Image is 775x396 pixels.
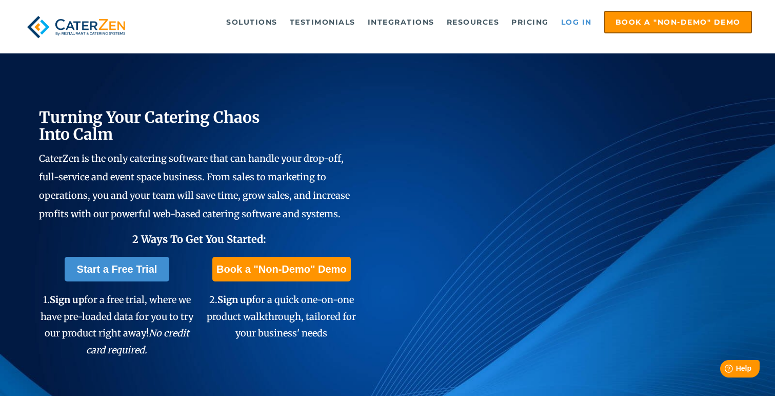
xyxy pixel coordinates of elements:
a: Resources [442,12,505,32]
span: Turning Your Catering Chaos Into Calm [39,107,260,144]
a: Testimonials [285,12,361,32]
img: caterzen [23,11,129,43]
a: Log in [556,12,597,32]
a: Integrations [363,12,440,32]
a: Book a "Non-Demo" Demo [604,11,752,33]
a: Start a Free Trial [65,257,170,281]
a: Pricing [506,12,554,32]
em: No credit card required. [86,327,189,355]
a: Book a "Non-Demo" Demo [212,257,350,281]
span: Sign up [50,294,84,306]
span: CaterZen is the only catering software that can handle your drop-off, full-service and event spac... [39,153,350,220]
div: Navigation Menu [148,11,752,33]
span: Sign up [217,294,252,306]
span: 2. for a quick one-on-one product walkthrough, tailored for your business' needs [207,294,356,339]
a: Solutions [221,12,283,32]
iframe: Help widget launcher [684,356,764,385]
span: 1. for a free trial, where we have pre-loaded data for you to try our product right away! [41,294,193,355]
span: 2 Ways To Get You Started: [132,233,266,246]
